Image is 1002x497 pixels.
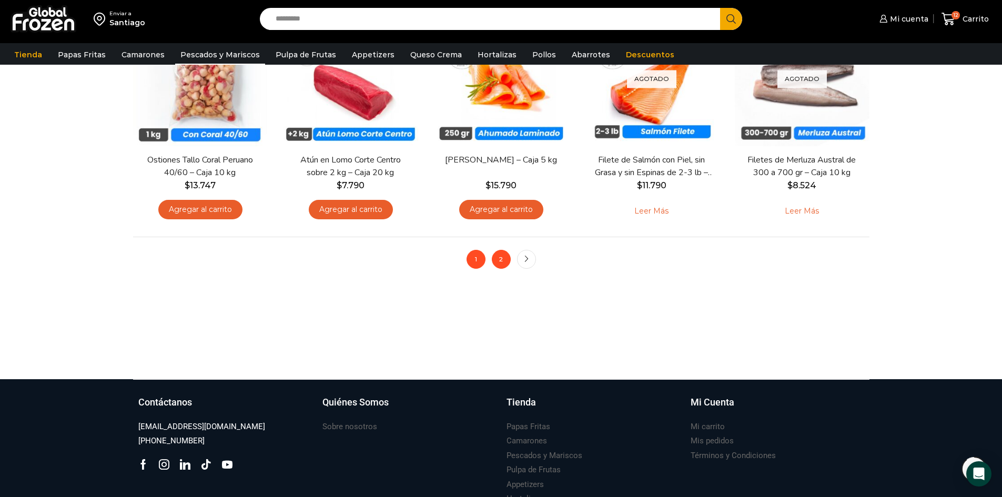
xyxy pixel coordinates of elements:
a: Appetizers [507,478,544,492]
a: Abarrotes [566,45,615,65]
a: Pescados y Mariscos [507,449,582,463]
a: Ostiones Tallo Coral Peruano 40/60 – Caja 10 kg [139,154,260,178]
a: 12 Carrito [939,7,991,32]
h3: Appetizers [507,479,544,490]
a: Agregar al carrito: “Salmón Ahumado Laminado - Caja 5 kg” [459,200,543,219]
h3: Sobre nosotros [322,421,377,432]
span: 12 [952,11,960,19]
a: Pulpa de Frutas [507,463,561,477]
a: Filete de Salmón con Piel, sin Grasa y sin Espinas de 2-3 lb – Premium – Caja 10 kg [591,154,712,178]
a: Tienda [9,45,47,65]
a: Términos y Condiciones [691,449,776,463]
bdi: 13.747 [185,180,216,190]
a: Sobre nosotros [322,420,377,434]
a: Atún en Lomo Corte Centro sobre 2 kg – Caja 20 kg [290,154,411,178]
a: Mi cuenta [877,8,928,29]
span: Carrito [960,14,989,24]
a: Agregar al carrito: “Ostiones Tallo Coral Peruano 40/60 - Caja 10 kg” [158,200,242,219]
span: $ [637,180,642,190]
a: Mis pedidos [691,434,734,448]
h3: Mi carrito [691,421,725,432]
a: [PERSON_NAME] – Caja 5 kg [440,154,561,166]
bdi: 15.790 [485,180,517,190]
a: Tienda [507,395,680,420]
a: Leé más sobre “Filetes de Merluza Austral de 300 a 700 gr - Caja 10 kg” [768,200,835,222]
a: Pulpa de Frutas [270,45,341,65]
button: Search button [720,8,742,30]
a: Leé más sobre “Filete de Salmón con Piel, sin Grasa y sin Espinas de 2-3 lb - Premium - Caja 10 kg” [618,200,685,222]
a: [PHONE_NUMBER] [138,434,205,448]
span: $ [337,180,342,190]
h3: Papas Fritas [507,421,550,432]
a: Hortalizas [472,45,522,65]
h3: Pulpa de Frutas [507,464,561,475]
bdi: 11.790 [637,180,666,190]
a: Pollos [527,45,561,65]
a: Queso Crema [405,45,467,65]
h3: Mis pedidos [691,435,734,447]
a: Mi carrito [691,420,725,434]
a: Pescados y Mariscos [175,45,265,65]
span: $ [787,180,793,190]
h3: Pescados y Mariscos [507,450,582,461]
img: address-field-icon.svg [94,10,109,28]
a: Papas Fritas [53,45,111,65]
h3: Términos y Condiciones [691,450,776,461]
a: Camarones [507,434,547,448]
div: Open Intercom Messenger [966,461,991,486]
div: Santiago [109,17,145,28]
a: Filetes de Merluza Austral de 300 a 700 gr – Caja 10 kg [741,154,862,178]
p: Agotado [777,70,827,88]
h3: Contáctanos [138,395,192,409]
bdi: 7.790 [337,180,365,190]
h3: Camarones [507,435,547,447]
bdi: 8.524 [787,180,816,190]
span: $ [185,180,190,190]
h3: Tienda [507,395,536,409]
h3: [PHONE_NUMBER] [138,435,205,447]
h3: [EMAIL_ADDRESS][DOMAIN_NAME] [138,421,265,432]
a: Mi Cuenta [691,395,864,420]
h3: Quiénes Somos [322,395,389,409]
span: Mi cuenta [887,14,928,24]
h3: Mi Cuenta [691,395,734,409]
a: Contáctanos [138,395,312,420]
a: Appetizers [347,45,400,65]
a: Descuentos [621,45,680,65]
div: Enviar a [109,10,145,17]
a: 2 [492,250,511,269]
a: Quiénes Somos [322,395,496,420]
p: Agotado [627,70,676,88]
a: [EMAIL_ADDRESS][DOMAIN_NAME] [138,420,265,434]
span: $ [485,180,491,190]
a: Camarones [116,45,170,65]
a: Agregar al carrito: “Atún en Lomo Corte Centro sobre 2 kg - Caja 20 kg” [309,200,393,219]
a: Papas Fritas [507,420,550,434]
span: 1 [467,250,485,269]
